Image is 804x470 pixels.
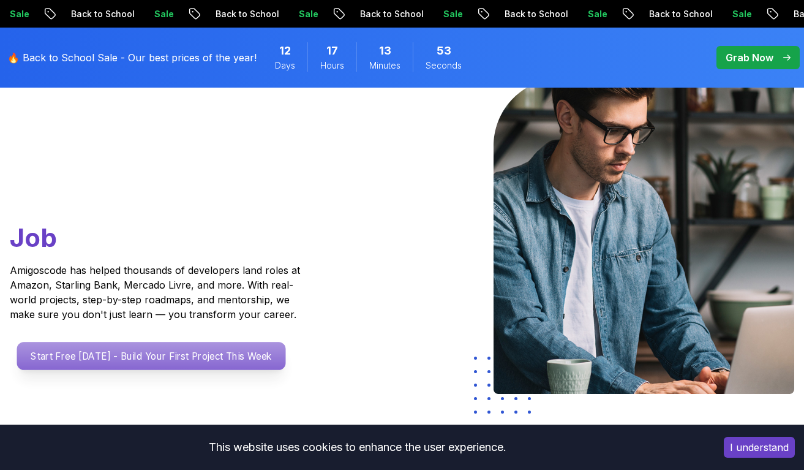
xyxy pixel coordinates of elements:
[379,42,391,59] span: 13 Minutes
[726,50,773,65] p: Grab Now
[203,8,286,20] p: Back to School
[494,78,794,394] img: hero
[141,8,181,20] p: Sale
[10,78,325,256] h1: Go From Learning to Hired: Master Java, Spring Boot & Cloud Skills That Get You the
[9,434,705,461] div: This website uses cookies to enhance the user experience.
[10,263,304,322] p: Amigoscode has helped thousands of developers land roles at Amazon, Starling Bank, Mercado Livre,...
[320,59,344,72] span: Hours
[17,342,286,370] a: Start Free [DATE] - Build Your First Project This Week
[286,8,325,20] p: Sale
[7,50,257,65] p: 🔥 Back to School Sale - Our best prices of the year!
[492,8,575,20] p: Back to School
[430,8,470,20] p: Sale
[369,59,400,72] span: Minutes
[275,59,295,72] span: Days
[719,8,759,20] p: Sale
[347,8,430,20] p: Back to School
[575,8,614,20] p: Sale
[437,42,451,59] span: 53 Seconds
[326,42,338,59] span: 17 Hours
[724,437,795,458] button: Accept cookies
[636,8,719,20] p: Back to School
[10,222,57,253] span: Job
[279,42,291,59] span: 12 Days
[58,8,141,20] p: Back to School
[426,59,462,72] span: Seconds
